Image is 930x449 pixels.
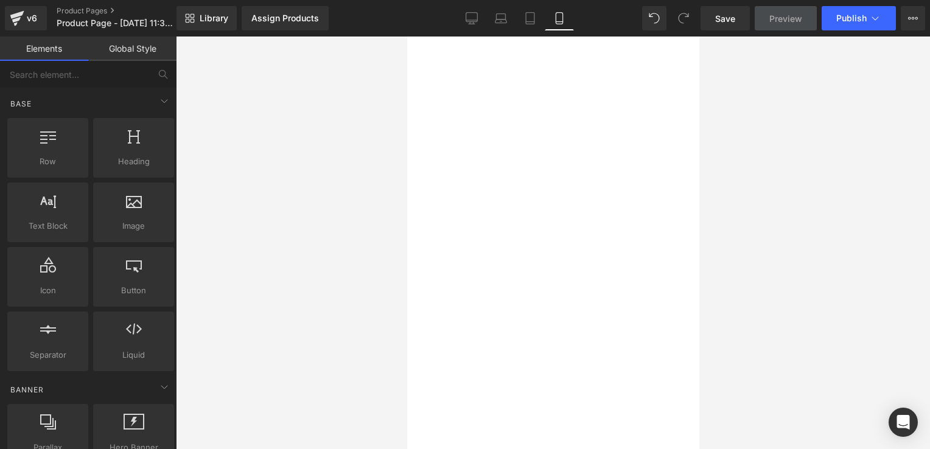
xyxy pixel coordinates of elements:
[715,12,735,25] span: Save
[889,408,918,437] div: Open Intercom Messenger
[545,6,574,30] a: Mobile
[516,6,545,30] a: Tablet
[822,6,896,30] button: Publish
[97,155,170,168] span: Heading
[11,155,85,168] span: Row
[9,98,33,110] span: Base
[486,6,516,30] a: Laptop
[97,284,170,297] span: Button
[177,6,237,30] a: New Library
[901,6,925,30] button: More
[251,13,319,23] div: Assign Products
[57,18,173,28] span: Product Page - [DATE] 11:38:37
[769,12,802,25] span: Preview
[642,6,666,30] button: Undo
[57,6,197,16] a: Product Pages
[457,6,486,30] a: Desktop
[5,6,47,30] a: v6
[97,220,170,232] span: Image
[11,284,85,297] span: Icon
[97,349,170,361] span: Liquid
[836,13,867,23] span: Publish
[671,6,696,30] button: Redo
[88,37,177,61] a: Global Style
[200,13,228,24] span: Library
[9,384,45,395] span: Banner
[755,6,817,30] a: Preview
[24,10,40,26] div: v6
[11,349,85,361] span: Separator
[11,220,85,232] span: Text Block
